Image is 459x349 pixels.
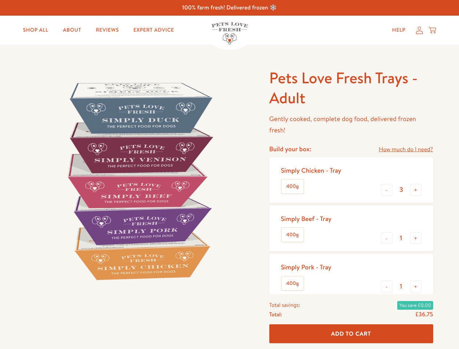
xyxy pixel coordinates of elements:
button: - [381,184,392,196]
a: Expert Advice [128,23,180,37]
label: 400g [282,228,303,242]
a: About [57,23,87,37]
span: Add To Cart [331,330,371,337]
img: Pets Love Fresh Trays - Adult [26,68,252,294]
span: £36.75 [415,310,433,318]
img: Pets Love Fresh [212,22,248,44]
h4: Build your box: [269,145,311,153]
button: + [410,184,422,196]
button: - [381,281,392,292]
div: Simply Beef - Tray [281,214,331,223]
span: You save £0.00 [397,301,433,310]
button: + [410,232,422,244]
label: 400g [282,277,303,290]
a: Reviews [90,23,124,37]
a: Shop All [17,23,54,37]
button: + [410,281,422,292]
h1: Pets Love Fresh Trays - Adult [269,68,433,108]
span: Total savings: [269,300,300,310]
p: Gently cooked, complete dog food, delivered frozen fresh! [269,113,433,136]
button: - [381,232,392,244]
a: How much do I need? [379,145,433,155]
div: Simply Pork - Tray [281,263,331,271]
button: Add To Cart [269,324,433,344]
a: Help [386,23,411,37]
span: Total: [269,310,282,319]
div: Simply Chicken - Tray [281,166,341,174]
label: 400g [282,180,303,193]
